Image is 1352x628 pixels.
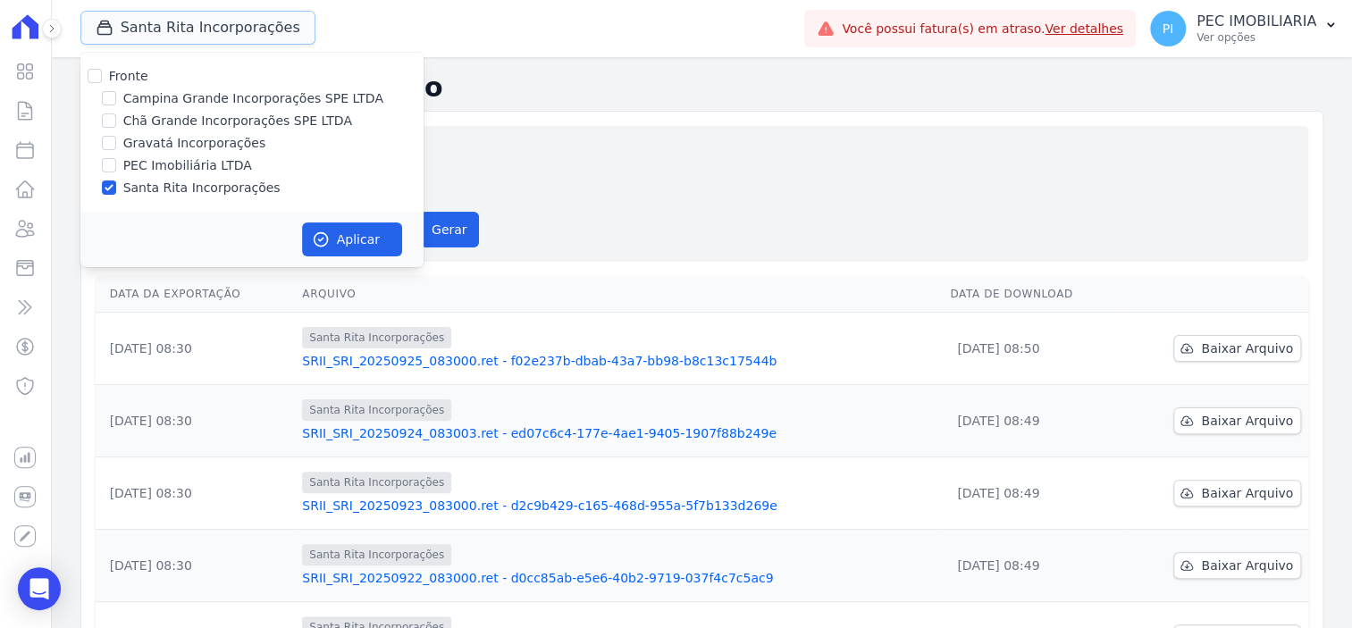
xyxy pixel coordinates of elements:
[80,11,315,45] button: Santa Rita Incorporações
[123,156,252,175] label: PEC Imobiliária LTDA
[96,385,296,457] td: [DATE] 08:30
[302,497,936,515] a: SRII_SRI_20250923_083000.ret - d2c9b429-c165-468d-955a-5f7b133d269e
[943,385,1122,457] td: [DATE] 08:49
[123,179,281,197] label: Santa Rita Incorporações
[96,276,296,313] th: Data da Exportação
[96,530,296,602] td: [DATE] 08:30
[1173,407,1301,434] a: Baixar Arquivo
[1201,339,1293,357] span: Baixar Arquivo
[123,89,383,108] label: Campina Grande Incorporações SPE LTDA
[302,399,451,421] span: Santa Rita Incorporações
[1201,557,1293,574] span: Baixar Arquivo
[1136,4,1352,54] button: PI PEC IMOBILIARIA Ver opções
[1197,13,1316,30] p: PEC IMOBILIARIA
[842,20,1123,38] span: Você possui fatura(s) em atraso.
[1173,335,1301,362] a: Baixar Arquivo
[1173,480,1301,507] a: Baixar Arquivo
[1173,552,1301,579] a: Baixar Arquivo
[943,530,1122,602] td: [DATE] 08:49
[1197,30,1316,45] p: Ver opções
[18,567,61,610] div: Open Intercom Messenger
[96,457,296,530] td: [DATE] 08:30
[943,313,1122,385] td: [DATE] 08:50
[295,276,943,313] th: Arquivo
[943,276,1122,313] th: Data de Download
[420,212,479,247] button: Gerar
[123,112,352,130] label: Chã Grande Incorporações SPE LTDA
[1201,412,1293,430] span: Baixar Arquivo
[302,472,451,493] span: Santa Rita Incorporações
[302,352,936,370] a: SRII_SRI_20250925_083000.ret - f02e237b-dbab-43a7-bb98-b8c13c17544b
[1201,484,1293,502] span: Baixar Arquivo
[109,69,148,83] label: Fronte
[80,71,1323,104] h2: Exportações de Retorno
[123,134,266,153] label: Gravatá Incorporações
[943,457,1122,530] td: [DATE] 08:49
[302,569,936,587] a: SRII_SRI_20250922_083000.ret - d0cc85ab-e5e6-40b2-9719-037f4c7c5ac9
[96,313,296,385] td: [DATE] 08:30
[1163,22,1174,35] span: PI
[302,327,451,348] span: Santa Rita Incorporações
[302,424,936,442] a: SRII_SRI_20250924_083003.ret - ed07c6c4-177e-4ae1-9405-1907f88b249e
[1045,21,1123,36] a: Ver detalhes
[302,222,402,256] button: Aplicar
[302,544,451,565] span: Santa Rita Incorporações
